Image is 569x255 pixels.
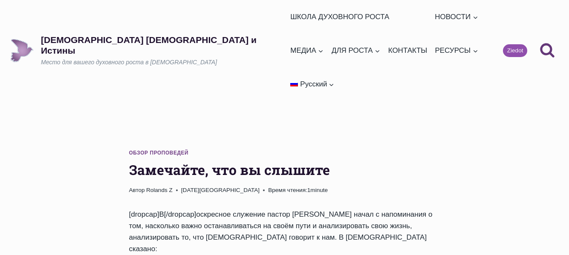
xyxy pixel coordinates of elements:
span: minute [310,187,328,193]
span: Время чтения: [268,187,307,193]
a: Ziedot [503,44,527,57]
span: ДЛЯ РОСТА [332,45,380,56]
a: РЕСУРСЫ [431,34,482,67]
p: [DEMOGRAPHIC_DATA] [DEMOGRAPHIC_DATA] и Истины [41,34,287,56]
span: 1 [268,186,328,195]
a: МЕДИА [287,34,327,67]
span: МЕДИА [290,45,323,56]
span: Автор [129,186,145,195]
p: Место для вашего духовного роста в [DEMOGRAPHIC_DATA] [41,58,287,67]
a: ДЛЯ РОСТА [328,34,384,67]
span: РЕСУРСЫ [435,45,478,56]
span: НОВОСТИ [435,11,478,23]
span: Русский [300,80,327,88]
img: Draudze Gars un Patiesība [10,39,34,62]
a: Обзор проповедей [129,150,189,156]
a: Русский [287,67,338,101]
a: [DEMOGRAPHIC_DATA] [DEMOGRAPHIC_DATA] и ИстиныМесто для вашего духовного роста в [DEMOGRAPHIC_DATA] [10,34,287,67]
button: Показать форму поиска [536,39,559,62]
a: Rolands Z [146,187,173,193]
time: [DATE][GEOGRAPHIC_DATA] [181,186,260,195]
h1: Замечайте, что вы слышите [129,160,440,180]
a: КОНТАКТЫ [384,34,431,67]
